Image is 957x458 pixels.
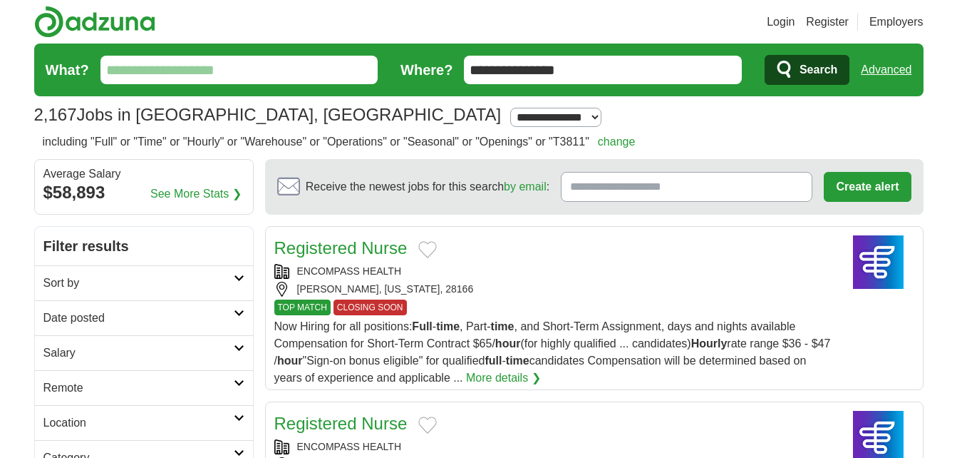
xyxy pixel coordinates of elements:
[35,335,253,370] a: Salary
[485,355,502,367] strong: full
[34,105,502,124] h1: Jobs in [GEOGRAPHIC_DATA], [GEOGRAPHIC_DATA]
[274,414,408,433] a: Registered Nurse
[418,417,437,434] button: Add to favorite jobs
[400,59,452,81] label: Where?
[691,337,728,350] strong: Hourly
[800,56,837,84] span: Search
[35,405,253,440] a: Location
[277,355,303,367] strong: hour
[274,238,408,258] a: Registered Nurse
[436,320,460,332] strong: time
[861,56,911,84] a: Advanced
[43,133,636,151] h2: including "Full" or "Time" or "Hourly" or "Warehouse" or "Operations" or "Seasonal" or "Openings"...
[333,300,407,315] span: CLOSING SOON
[34,102,77,128] span: 2,167
[869,14,924,31] a: Employers
[150,185,242,203] a: See More Stats ❯
[598,136,636,148] a: change
[43,380,234,397] h2: Remote
[297,441,402,452] a: ENCOMPASS HEALTH
[35,265,253,300] a: Sort by
[495,337,521,350] strong: hour
[306,178,549,195] span: Receive the newest jobs for this search :
[506,355,529,367] strong: time
[767,14,795,31] a: Login
[43,168,244,180] div: Average Salary
[274,300,331,315] span: TOP MATCH
[466,370,541,387] a: More details ❯
[412,320,432,332] strong: Full
[274,282,832,297] div: [PERSON_NAME], [US_STATE], 28166
[34,6,155,38] img: Adzuna logo
[824,172,911,202] button: Create alert
[43,275,234,292] h2: Sort by
[43,180,244,205] div: $58,893
[35,227,253,265] h2: Filter results
[843,235,914,289] img: Encompass Health logo
[43,345,234,362] h2: Salary
[765,55,849,85] button: Search
[504,180,547,193] a: by email
[35,300,253,335] a: Date posted
[46,59,89,81] label: What?
[35,370,253,405] a: Remote
[806,14,849,31] a: Register
[274,320,831,384] span: Now Hiring for all positions: - , Part- , and Short-Term Assignment, days and nights available Co...
[297,265,402,277] a: ENCOMPASS HEALTH
[491,320,514,332] strong: time
[43,310,234,327] h2: Date posted
[43,414,234,432] h2: Location
[418,241,437,258] button: Add to favorite jobs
